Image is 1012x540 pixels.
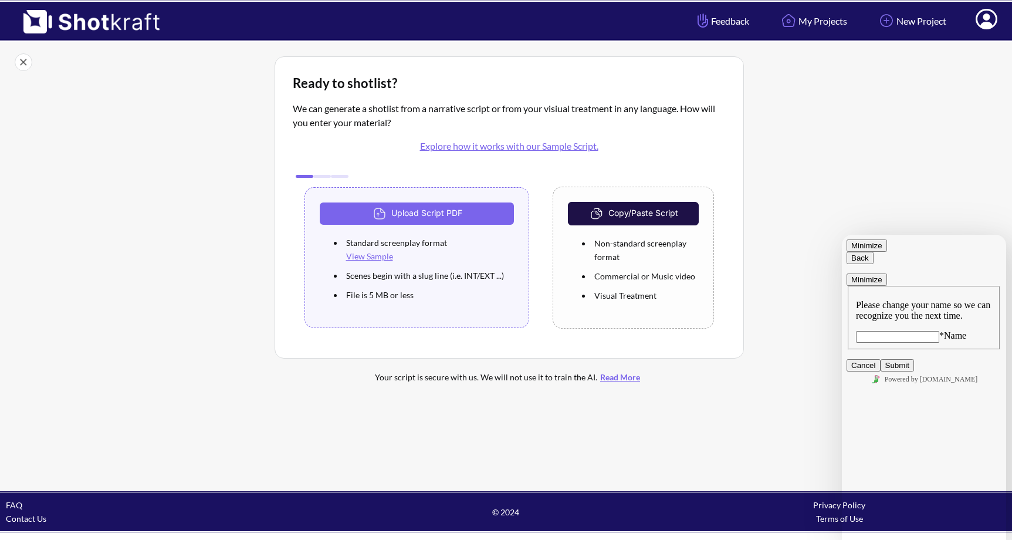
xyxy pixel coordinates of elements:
[371,205,391,222] img: Upload Icon
[673,512,1006,525] div: Terms of Use
[320,203,515,225] button: Upload Script PDF
[591,266,698,286] li: Commercial or Music video
[293,102,726,163] p: We can generate a shotlist from a narrative script or from your visiual treatment in any language...
[293,75,726,92] div: Ready to shotlist?
[6,500,22,510] a: FAQ
[420,140,598,151] a: Explore how it works with our Sample Script.
[346,251,393,261] a: View Sample
[842,235,1006,540] iframe: chat widget
[695,14,749,28] span: Feedback
[339,505,672,519] span: © 2024
[597,372,643,382] a: Read More
[695,11,711,31] img: Hand Icon
[591,234,698,266] li: Non-standard screenplay format
[779,11,798,31] img: Home Icon
[591,286,698,305] li: Visual Treatment
[568,202,698,225] button: Copy/Paste Script
[343,285,515,305] li: File is 5 MB or less
[876,11,896,31] img: Add Icon
[588,205,608,222] img: CopyAndPaste Icon
[15,53,32,71] img: Close Icon
[343,266,515,285] li: Scenes begin with a slug line (i.e. INT/EXT ...)
[343,233,515,266] li: Standard screenplay format
[321,370,697,384] div: Your script is secure with us. We will not use it to train the AI.
[673,498,1006,512] div: Privacy Policy
[868,5,955,36] a: New Project
[6,514,46,524] a: Contact Us
[770,5,856,36] a: My Projects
